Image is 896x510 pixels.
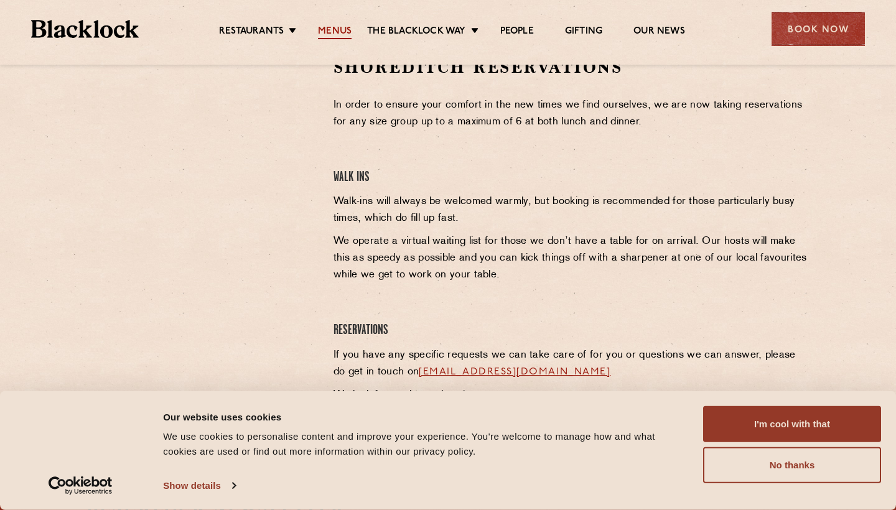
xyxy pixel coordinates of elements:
p: If you have any specific requests we can take care of for you or questions we can answer, please ... [334,347,811,381]
a: Gifting [565,25,602,39]
a: Show details [163,476,235,495]
a: The Blacklock Way [367,25,465,39]
a: Restaurants [219,25,284,39]
h4: Reservations [334,322,811,339]
iframe: OpenTable make booking widget [131,57,270,244]
div: Our website uses cookies [163,409,689,424]
p: Walk-ins will always be welcomed warmly, but booking is recommended for those particularly busy t... [334,193,811,227]
img: BL_Textured_Logo-footer-cropped.svg [31,20,139,38]
div: We use cookies to personalise content and improve your experience. You're welcome to manage how a... [163,429,689,459]
a: Menus [318,25,352,39]
h2: Shoreditch Reservations [334,57,811,78]
p: In order to ensure your comfort in the new times we find ourselves, we are now taking reservation... [334,97,811,131]
div: Book Now [772,12,865,46]
a: [EMAIL_ADDRESS][DOMAIN_NAME] [419,367,610,377]
a: People [500,25,534,39]
p: We operate a virtual waiting list for those we don’t have a table for on arrival. Our hosts will ... [334,233,811,284]
button: I'm cool with that [703,406,881,442]
a: Usercentrics Cookiebot - opens in a new window [26,476,135,495]
button: No thanks [703,447,881,483]
h4: Walk Ins [334,169,811,186]
p: We look forward to welcoming you soon. [334,387,811,404]
a: Our News [633,25,685,39]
